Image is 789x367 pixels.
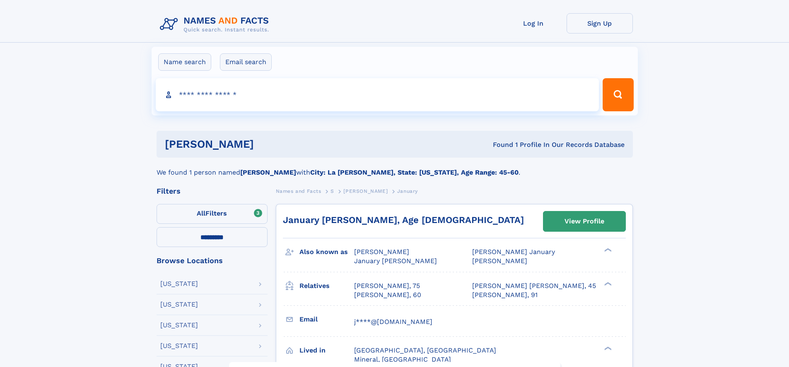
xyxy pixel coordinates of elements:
span: January [397,188,418,194]
span: January [PERSON_NAME] [354,257,437,265]
span: [PERSON_NAME] [472,257,527,265]
b: City: La [PERSON_NAME], State: [US_STATE], Age Range: 45-60 [310,168,519,176]
div: We found 1 person named with . [157,158,633,178]
a: [PERSON_NAME], 91 [472,290,538,300]
div: [US_STATE] [160,343,198,349]
img: Logo Names and Facts [157,13,276,36]
div: ❯ [602,247,612,253]
span: [PERSON_NAME] [354,248,409,256]
button: Search Button [603,78,633,111]
label: Filters [157,204,268,224]
input: search input [156,78,599,111]
a: Log In [500,13,567,34]
div: Found 1 Profile In Our Records Database [373,140,625,149]
a: Names and Facts [276,186,321,196]
h3: Email [299,312,354,326]
a: [PERSON_NAME], 60 [354,290,421,300]
h1: [PERSON_NAME] [165,139,374,149]
label: Name search [158,53,211,71]
div: [US_STATE] [160,301,198,308]
div: Browse Locations [157,257,268,264]
div: [US_STATE] [160,322,198,329]
h3: Also known as [299,245,354,259]
div: Filters [157,187,268,195]
span: Mineral, [GEOGRAPHIC_DATA] [354,355,451,363]
h3: Lived in [299,343,354,357]
span: All [197,209,205,217]
a: January [PERSON_NAME], Age [DEMOGRAPHIC_DATA] [283,215,524,225]
h3: Relatives [299,279,354,293]
span: [GEOGRAPHIC_DATA], [GEOGRAPHIC_DATA] [354,346,496,354]
a: [PERSON_NAME] [PERSON_NAME], 45 [472,281,596,290]
a: View Profile [543,211,625,231]
a: S [331,186,334,196]
a: [PERSON_NAME] [343,186,388,196]
span: [PERSON_NAME] January [472,248,555,256]
a: Sign Up [567,13,633,34]
div: ❯ [602,345,612,351]
span: [PERSON_NAME] [343,188,388,194]
label: Email search [220,53,272,71]
div: [US_STATE] [160,281,198,287]
div: ❯ [602,281,612,286]
div: View Profile [565,212,604,231]
span: S [331,188,334,194]
b: [PERSON_NAME] [240,168,296,176]
a: [PERSON_NAME], 75 [354,281,420,290]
